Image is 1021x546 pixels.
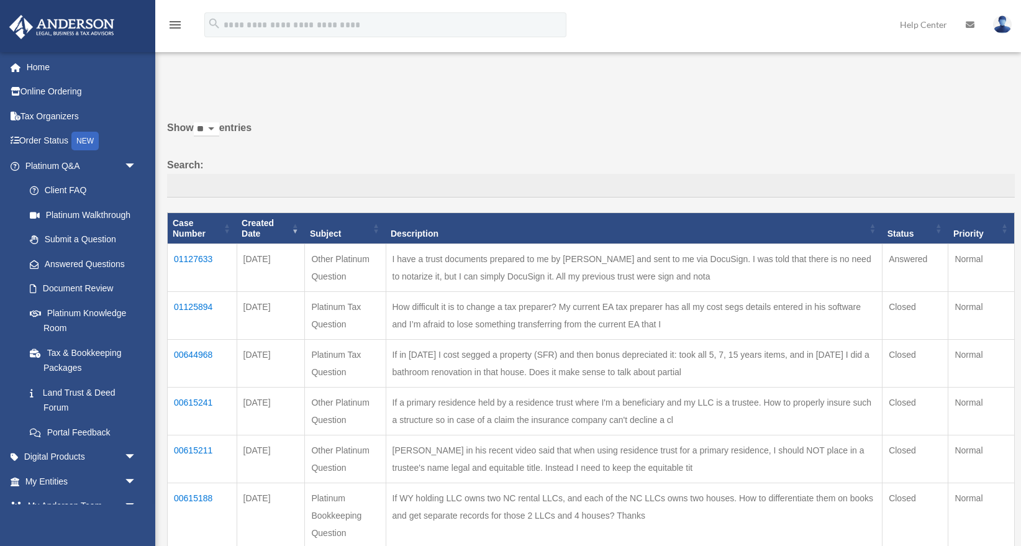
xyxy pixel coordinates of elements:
[124,494,149,519] span: arrow_drop_down
[17,340,149,380] a: Tax & Bookkeeping Packages
[305,340,386,388] td: Platinum Tax Question
[17,202,149,227] a: Platinum Walkthrough
[237,340,305,388] td: [DATE]
[9,104,155,129] a: Tax Organizers
[9,445,155,470] a: Digital Productsarrow_drop_down
[948,435,1015,483] td: Normal
[883,435,948,483] td: Closed
[194,122,219,137] select: Showentries
[237,388,305,435] td: [DATE]
[124,445,149,470] span: arrow_drop_down
[883,244,948,292] td: Answered
[305,292,386,340] td: Platinum Tax Question
[237,244,305,292] td: [DATE]
[883,340,948,388] td: Closed
[17,276,149,301] a: Document Review
[237,435,305,483] td: [DATE]
[386,212,883,244] th: Description: activate to sort column ascending
[17,380,149,420] a: Land Trust & Deed Forum
[168,22,183,32] a: menu
[17,227,149,252] a: Submit a Question
[948,340,1015,388] td: Normal
[17,301,149,340] a: Platinum Knowledge Room
[883,212,948,244] th: Status: activate to sort column ascending
[17,420,149,445] a: Portal Feedback
[883,388,948,435] td: Closed
[237,292,305,340] td: [DATE]
[948,388,1015,435] td: Normal
[305,388,386,435] td: Other Platinum Question
[237,212,305,244] th: Created Date: activate to sort column ascending
[207,17,221,30] i: search
[386,340,883,388] td: If in [DATE] I cost segged a property (SFR) and then bonus depreciated it: took all 5, 7, 15 year...
[386,292,883,340] td: How difficult it is to change a tax preparer? My current EA tax preparer has all my cost segs det...
[71,132,99,150] div: NEW
[305,435,386,483] td: Other Platinum Question
[9,80,155,104] a: Online Ordering
[124,153,149,179] span: arrow_drop_down
[305,212,386,244] th: Subject: activate to sort column ascending
[6,15,118,39] img: Anderson Advisors Platinum Portal
[9,55,155,80] a: Home
[386,435,883,483] td: [PERSON_NAME] in his recent video said that when using residence trust for a primary residence, I...
[386,244,883,292] td: I have a trust documents prepared to me by [PERSON_NAME] and sent to me via DocuSign. I was told ...
[168,17,183,32] i: menu
[168,340,237,388] td: 00644968
[9,469,155,494] a: My Entitiesarrow_drop_down
[167,174,1015,198] input: Search:
[993,16,1012,34] img: User Pic
[124,469,149,494] span: arrow_drop_down
[168,292,237,340] td: 01125894
[168,435,237,483] td: 00615211
[167,119,1015,149] label: Show entries
[168,244,237,292] td: 01127633
[305,244,386,292] td: Other Platinum Question
[948,292,1015,340] td: Normal
[948,212,1015,244] th: Priority: activate to sort column ascending
[9,494,155,519] a: My Anderson Teamarrow_drop_down
[9,153,149,178] a: Platinum Q&Aarrow_drop_down
[168,212,237,244] th: Case Number: activate to sort column ascending
[883,292,948,340] td: Closed
[168,388,237,435] td: 00615241
[948,244,1015,292] td: Normal
[167,157,1015,198] label: Search:
[17,178,149,203] a: Client FAQ
[17,252,143,276] a: Answered Questions
[9,129,155,154] a: Order StatusNEW
[386,388,883,435] td: If a primary residence held by a residence trust where I'm a beneficiary and my LLC is a trustee....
